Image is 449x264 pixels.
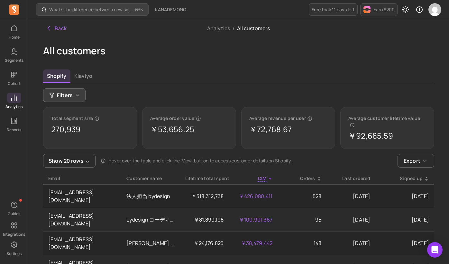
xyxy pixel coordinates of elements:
p: Customer name [126,175,175,182]
td: 95 [278,208,327,232]
span: / [230,25,237,32]
h1: All customers [43,45,434,57]
button: Earn $200 [360,3,398,16]
kbd: K [141,7,143,12]
kbd: ⌘ [135,6,138,14]
p: ￥72,768.67 [249,124,327,134]
p: 法人担当 bydesign [126,192,175,200]
p: [PERSON_NAME] [PERSON_NAME] [126,239,175,247]
td: [EMAIL_ADDRESS][DOMAIN_NAME] [43,208,121,232]
p: [DATE] [332,192,371,200]
td: [EMAIL_ADDRESS][DOMAIN_NAME] [43,232,121,255]
div: Orders [283,175,322,182]
button: Guides [7,198,21,218]
button: KANADEMONO [151,4,190,15]
button: Filters [43,88,86,102]
span: KANADEMONO [155,6,186,13]
td: ￥38,479,442 [229,232,278,255]
p: Earn $200 [373,6,395,13]
p: Home [9,35,20,40]
p: Average customer lifetime value [348,115,426,128]
p: ￥53,656.25 [150,124,228,134]
td: ￥426,080,411 [229,185,278,208]
div: Lifetime total spent [185,175,224,182]
button: Show 20 rows [43,154,96,168]
p: Hover over the table and click the 'View' button to access customer details on Shopify. [108,158,292,164]
td: ￥100,991,367 [229,208,278,232]
td: ￥318,312,738 [180,185,229,208]
p: What’s the difference between new signups and new customers? [49,6,133,13]
p: [DATE] [381,239,429,247]
div: Last ordered [332,175,371,182]
span: All customers [237,25,270,32]
p: 270,939 [51,124,129,134]
div: Open Intercom Messenger [427,242,443,258]
p: [DATE] [381,216,429,223]
div: Signed up [381,175,429,182]
td: ￥81,899,198 [180,208,229,232]
div: Email [48,175,116,182]
td: 148 [278,232,327,255]
button: Back [43,22,69,35]
p: Reports [7,127,21,132]
span: CLV [258,175,266,181]
p: [DATE] [332,239,371,247]
p: Analytics [5,104,23,109]
button: Export [398,154,434,168]
p: [DATE] [381,192,429,200]
button: Klaviyo [70,69,96,82]
td: [EMAIL_ADDRESS][DOMAIN_NAME] [43,185,121,208]
p: bydesign コーディネート案件 [126,216,175,223]
button: Toggle dark mode [399,3,412,16]
td: ￥24,176,823 [180,232,229,255]
p: ￥92,685.59 [348,131,426,141]
p: Average order value [150,115,228,122]
a: Free trial: 11 days left [309,3,358,16]
span: Export [404,157,420,165]
p: Integrations [3,232,25,237]
p: [DATE] [332,216,371,223]
span: Filters [57,91,73,99]
p: Free trial: 11 days left [312,6,355,13]
p: Cohort [8,81,21,86]
p: Total segment size [51,115,129,122]
td: 528 [278,185,327,208]
p: Settings [6,251,22,256]
img: avatar [428,3,441,16]
span: + [135,6,143,13]
p: Segments [5,58,23,63]
p: Average revenue per user [249,115,327,122]
button: Shopify [43,69,70,83]
button: What’s the difference between new signups and new customers?⌘+K [36,3,149,16]
p: Guides [8,211,20,216]
a: Analytics [207,25,230,32]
